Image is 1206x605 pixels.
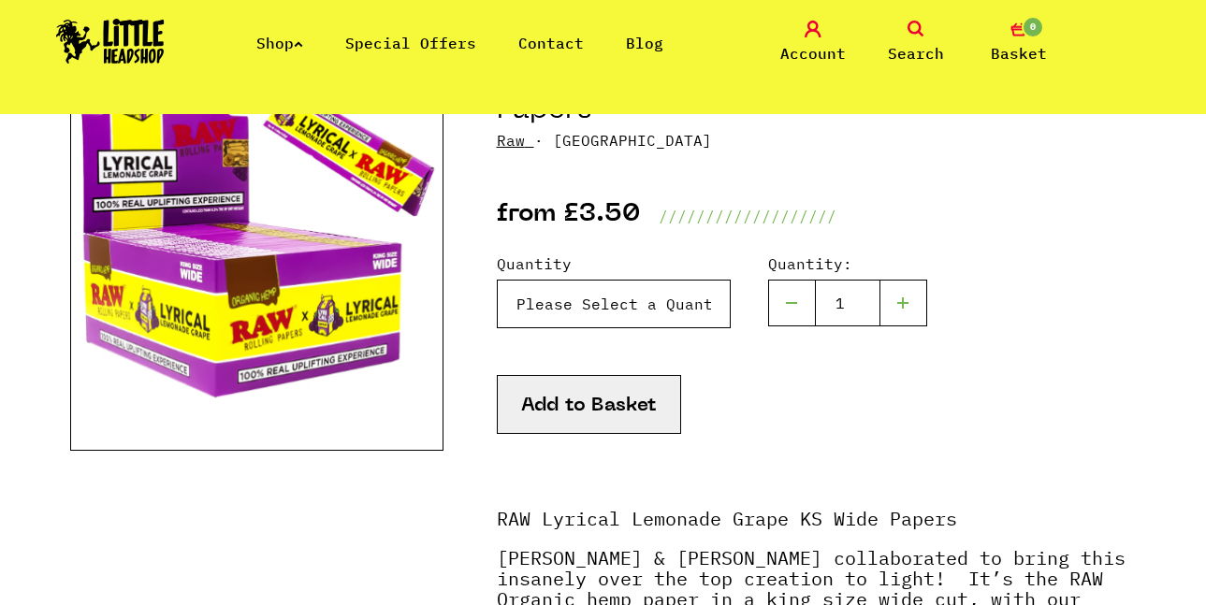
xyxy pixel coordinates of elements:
[497,129,1137,151] p: · [GEOGRAPHIC_DATA]
[869,21,963,65] a: Search
[497,375,681,434] button: Add to Basket
[497,506,957,531] strong: RAW Lyrical Lemonade Grape KS Wide Papers
[256,34,303,52] a: Shop
[497,252,731,275] label: Quantity
[518,34,584,52] a: Contact
[991,42,1047,65] span: Basket
[1022,16,1044,38] span: 0
[345,34,476,52] a: Special Offers
[780,42,846,65] span: Account
[56,19,165,64] img: Little Head Shop Logo
[815,280,880,326] input: 1
[659,205,836,227] p: ///////////////////
[497,205,640,227] p: from £3.50
[888,42,944,65] span: Search
[972,21,1066,65] a: 0 Basket
[497,131,525,150] a: Raw
[768,252,927,275] label: Quantity:
[626,34,663,52] a: Blog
